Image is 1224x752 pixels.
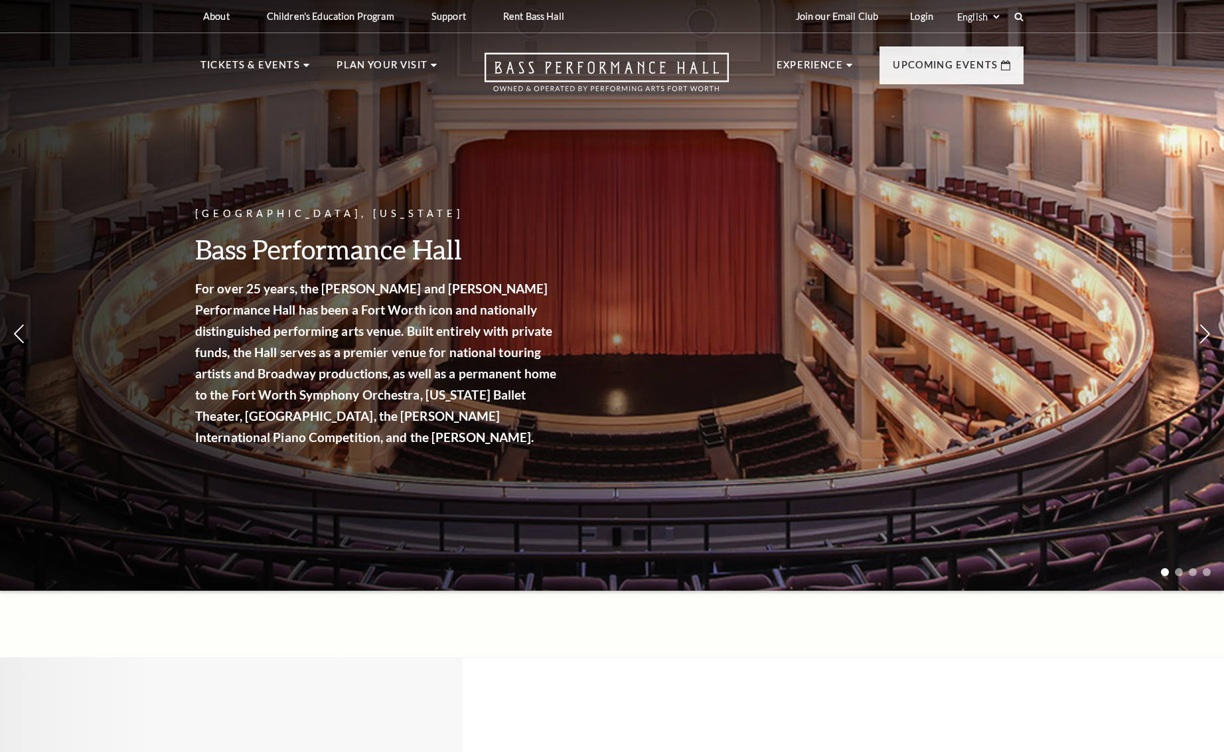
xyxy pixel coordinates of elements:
p: [GEOGRAPHIC_DATA], [US_STATE] [195,206,560,222]
select: Select: [955,11,1002,23]
p: About [203,11,230,22]
p: Experience [777,57,843,81]
strong: For over 25 years, the [PERSON_NAME] and [PERSON_NAME] Performance Hall has been a Fort Worth ico... [195,281,556,445]
p: Children's Education Program [267,11,394,22]
p: Plan Your Visit [337,57,427,81]
p: Rent Bass Hall [503,11,564,22]
p: Support [431,11,466,22]
p: Tickets & Events [200,57,300,81]
h3: Bass Performance Hall [195,232,560,266]
p: Upcoming Events [893,57,998,81]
